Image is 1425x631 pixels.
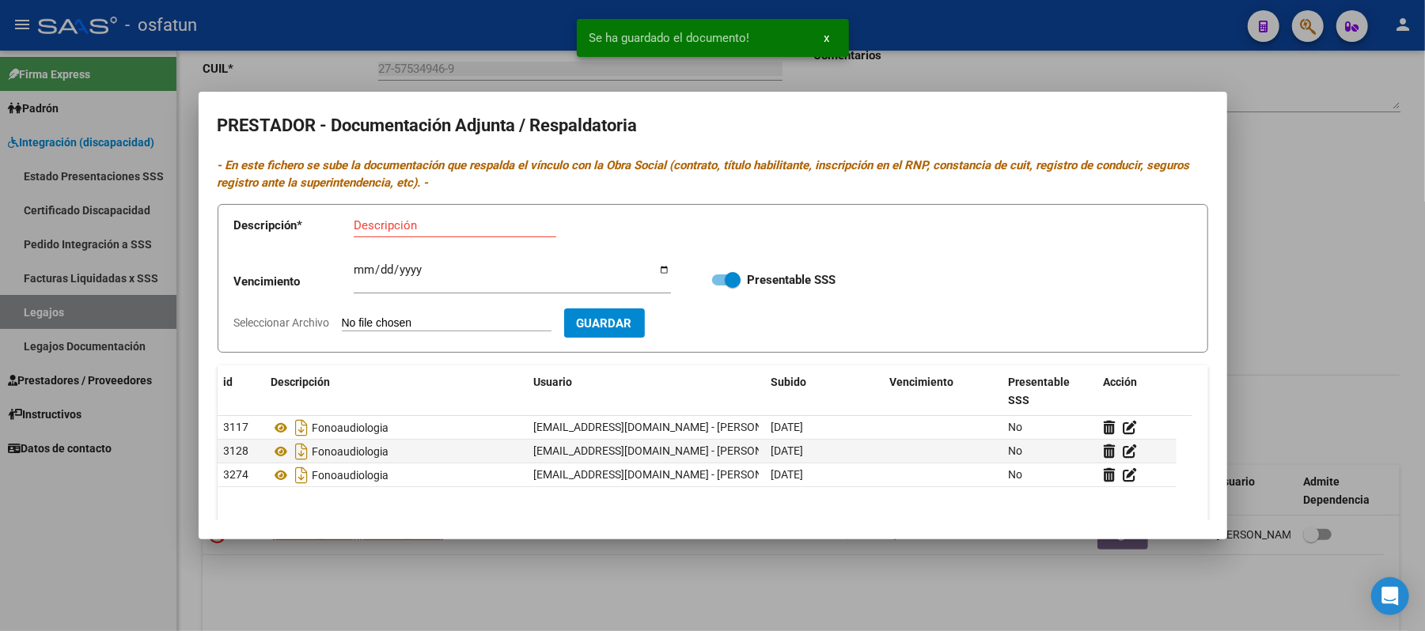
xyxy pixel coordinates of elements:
p: Vencimiento [234,273,354,291]
span: Seleccionar Archivo [234,316,330,329]
span: [EMAIL_ADDRESS][DOMAIN_NAME] - [PERSON_NAME] [534,421,802,433]
span: [DATE] [771,468,804,481]
strong: Presentable SSS [747,273,836,287]
datatable-header-cell: Presentable SSS [1002,365,1097,418]
span: No [1009,421,1023,433]
span: No [1009,468,1023,481]
span: 3274 [224,468,249,481]
span: Descripción [271,376,331,388]
span: [DATE] [771,444,804,457]
span: Fonoaudiologia [313,421,389,434]
datatable-header-cell: Descripción [265,365,528,418]
span: Subido [771,376,807,388]
p: Descripción [234,217,354,235]
span: 3117 [224,421,249,433]
datatable-header-cell: Vencimiento [884,365,1002,418]
span: x [824,31,830,45]
span: Fonoaudiologia [313,445,389,458]
span: id [224,376,233,388]
span: Vencimiento [890,376,954,388]
h2: PRESTADOR - Documentación Adjunta / Respaldatoria [218,111,1208,141]
span: No [1009,444,1023,457]
span: Se ha guardado el documento! [589,30,750,46]
i: Descargar documento [292,439,313,464]
span: Presentable SSS [1009,376,1071,406]
div: Open Intercom Messenger [1371,577,1409,615]
span: Fonoaudiologia [313,469,389,482]
span: Usuario [534,376,573,388]
button: Guardar [564,308,645,338]
span: 3128 [224,444,249,457]
button: x [812,24,843,52]
datatable-header-cell: Usuario [528,365,765,418]
span: Acción [1104,376,1138,388]
span: [EMAIL_ADDRESS][DOMAIN_NAME] - [PERSON_NAME] [534,444,802,457]
i: Descargar documento [292,463,313,488]
datatable-header-cell: Acción [1097,365,1177,418]
i: Descargar documento [292,415,313,440]
span: Guardar [577,316,632,331]
datatable-header-cell: id [218,365,265,418]
span: [EMAIL_ADDRESS][DOMAIN_NAME] - [PERSON_NAME] [534,468,802,481]
span: [DATE] [771,421,804,433]
datatable-header-cell: Subido [765,365,884,418]
i: - En este fichero se sube la documentación que respalda el vínculo con la Obra Social (contrato, ... [218,158,1190,191]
